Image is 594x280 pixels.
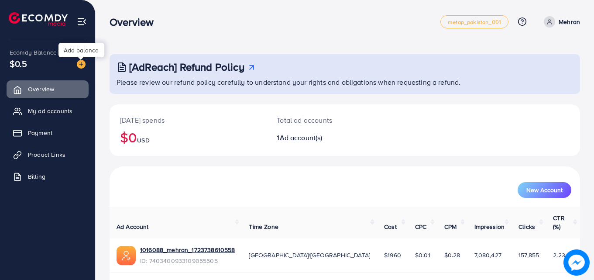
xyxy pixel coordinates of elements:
span: $0.28 [444,251,460,259]
h2: $0 [120,129,256,145]
a: Billing [7,168,89,185]
span: Impression [474,222,505,231]
span: [GEOGRAPHIC_DATA]/[GEOGRAPHIC_DATA] [249,251,370,259]
a: Product Links [7,146,89,163]
a: My ad accounts [7,102,89,120]
span: Ad Account [117,222,149,231]
span: 157,855 [518,251,539,259]
span: Ecomdy Balance [10,48,57,57]
span: 2.23 [553,251,565,259]
span: CTR (%) [553,214,564,231]
span: New Account [526,187,563,193]
p: Mehran [559,17,580,27]
span: Ad account(s) [280,133,323,142]
span: Cost [384,222,397,231]
img: menu [77,17,87,27]
span: $0.5 [10,57,27,70]
span: Clicks [518,222,535,231]
div: Add balance [58,43,104,57]
span: Billing [28,172,45,181]
button: New Account [518,182,571,198]
h3: [AdReach] Refund Policy [129,61,244,73]
span: $0.01 [415,251,430,259]
span: Overview [28,85,54,93]
span: CPM [444,222,457,231]
img: ic-ads-acc.e4c84228.svg [117,246,136,265]
span: $1960 [384,251,401,259]
h2: 1 [277,134,374,142]
span: 7,080,427 [474,251,501,259]
p: Total ad accounts [277,115,374,125]
img: logo [9,12,68,26]
span: metap_pakistan_001 [448,19,501,25]
a: Payment [7,124,89,142]
h3: Overview [110,16,161,28]
a: Mehran [540,16,580,28]
span: CPC [415,222,426,231]
span: My ad accounts [28,107,72,115]
a: 1016088_mehran_1723738610558 [140,245,235,254]
p: Please review our refund policy carefully to understand your rights and obligations when requesti... [117,77,575,87]
a: Overview [7,80,89,98]
span: Payment [28,128,52,137]
span: Product Links [28,150,65,159]
p: [DATE] spends [120,115,256,125]
a: metap_pakistan_001 [440,15,508,28]
img: image [77,60,86,69]
img: image [563,249,590,276]
span: ID: 7403400933109055505 [140,256,235,265]
span: Time Zone [249,222,278,231]
span: USD [137,136,149,145]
